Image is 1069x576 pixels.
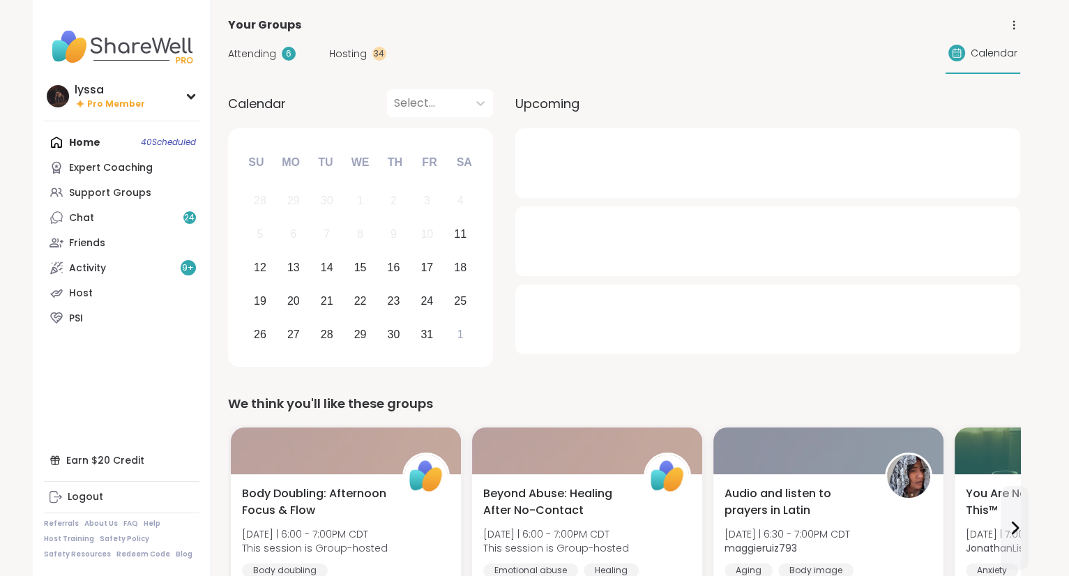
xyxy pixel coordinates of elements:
div: 16 [388,258,400,277]
div: Not available Sunday, October 5th, 2025 [245,220,275,250]
div: 10 [420,225,433,243]
div: Choose Tuesday, October 21st, 2025 [312,286,342,316]
a: Redeem Code [116,550,170,559]
div: Not available Friday, October 10th, 2025 [412,220,442,250]
div: 9 [391,225,397,243]
div: 4 [457,191,464,210]
span: This session is Group-hosted [483,541,629,555]
div: 15 [354,258,367,277]
div: Fr [414,147,445,178]
div: Chat [69,211,94,225]
div: Choose Sunday, October 26th, 2025 [245,319,275,349]
div: Mo [275,147,306,178]
b: JonathanListens [966,541,1045,555]
a: Expert Coaching [44,155,199,180]
div: 20 [287,291,300,310]
div: Not available Tuesday, September 30th, 2025 [312,186,342,216]
span: Upcoming [515,94,579,113]
div: 22 [354,291,367,310]
span: 9 + [182,262,194,274]
a: Host Training [44,534,94,544]
div: 18 [454,258,467,277]
div: 34 [372,47,386,61]
div: 6 [282,47,296,61]
img: ShareWell Nav Logo [44,22,199,71]
div: Th [379,147,410,178]
div: Choose Monday, October 20th, 2025 [278,286,308,316]
div: Choose Wednesday, October 15th, 2025 [345,253,375,283]
div: Friends [69,236,105,250]
a: Referrals [44,519,79,529]
div: 27 [287,325,300,344]
span: Beyond Abuse: Healing After No-Contact [483,485,628,519]
img: lyssa [47,85,69,107]
div: Not available Friday, October 3rd, 2025 [412,186,442,216]
div: month 2025-10 [243,184,477,351]
div: Choose Wednesday, October 29th, 2025 [345,319,375,349]
div: Not available Thursday, October 2nd, 2025 [379,186,409,216]
div: Not available Tuesday, October 7th, 2025 [312,220,342,250]
div: Not available Sunday, September 28th, 2025 [245,186,275,216]
div: 21 [321,291,333,310]
a: Help [144,519,160,529]
div: Choose Thursday, October 30th, 2025 [379,319,409,349]
a: Chat24 [44,205,199,230]
a: About Us [84,519,118,529]
div: Choose Wednesday, October 22nd, 2025 [345,286,375,316]
div: Choose Saturday, October 11th, 2025 [446,220,476,250]
div: Logout [68,490,103,504]
div: Support Groups [69,186,151,200]
div: 2 [391,191,397,210]
div: Choose Friday, October 31st, 2025 [412,319,442,349]
div: lyssa [75,82,145,98]
span: Calendar [971,46,1017,61]
div: 24 [420,291,433,310]
div: 30 [388,325,400,344]
span: [DATE] | 6:30 - 7:00PM CDT [725,527,850,541]
div: 8 [357,225,363,243]
img: ShareWell [404,455,448,498]
div: 5 [257,225,263,243]
div: Choose Saturday, October 18th, 2025 [446,253,476,283]
span: 24 [184,212,195,224]
div: Choose Saturday, October 25th, 2025 [446,286,476,316]
div: Choose Thursday, October 16th, 2025 [379,253,409,283]
div: 1 [357,191,363,210]
div: Not available Monday, October 6th, 2025 [278,220,308,250]
div: 23 [388,291,400,310]
div: Activity [69,262,106,275]
div: Choose Sunday, October 19th, 2025 [245,286,275,316]
div: 26 [254,325,266,344]
div: Choose Sunday, October 12th, 2025 [245,253,275,283]
div: 7 [324,225,330,243]
div: Choose Tuesday, October 28th, 2025 [312,319,342,349]
div: We [344,147,375,178]
a: Support Groups [44,180,199,205]
div: 12 [254,258,266,277]
div: Choose Monday, October 13th, 2025 [278,253,308,283]
div: Host [69,287,93,301]
div: We think you'll like these groups [228,394,1020,414]
span: Calendar [228,94,286,113]
div: Su [241,147,271,178]
div: Choose Thursday, October 23rd, 2025 [379,286,409,316]
div: Not available Wednesday, October 1st, 2025 [345,186,375,216]
div: 29 [354,325,367,344]
a: Blog [176,550,192,559]
div: Not available Wednesday, October 8th, 2025 [345,220,375,250]
div: 28 [254,191,266,210]
img: maggieruiz793 [887,455,930,498]
div: 30 [321,191,333,210]
div: Choose Monday, October 27th, 2025 [278,319,308,349]
span: [DATE] | 6:00 - 7:00PM CDT [483,527,629,541]
div: 11 [454,225,467,243]
span: Attending [228,47,276,61]
span: [DATE] | 6:00 - 7:00PM CDT [242,527,388,541]
div: Choose Tuesday, October 14th, 2025 [312,253,342,283]
a: PSI [44,305,199,331]
a: Activity9+ [44,255,199,280]
span: Hosting [329,47,367,61]
div: 28 [321,325,333,344]
span: Audio and listen to prayers in Latin [725,485,870,519]
span: Body Doubling: Afternoon Focus & Flow [242,485,387,519]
